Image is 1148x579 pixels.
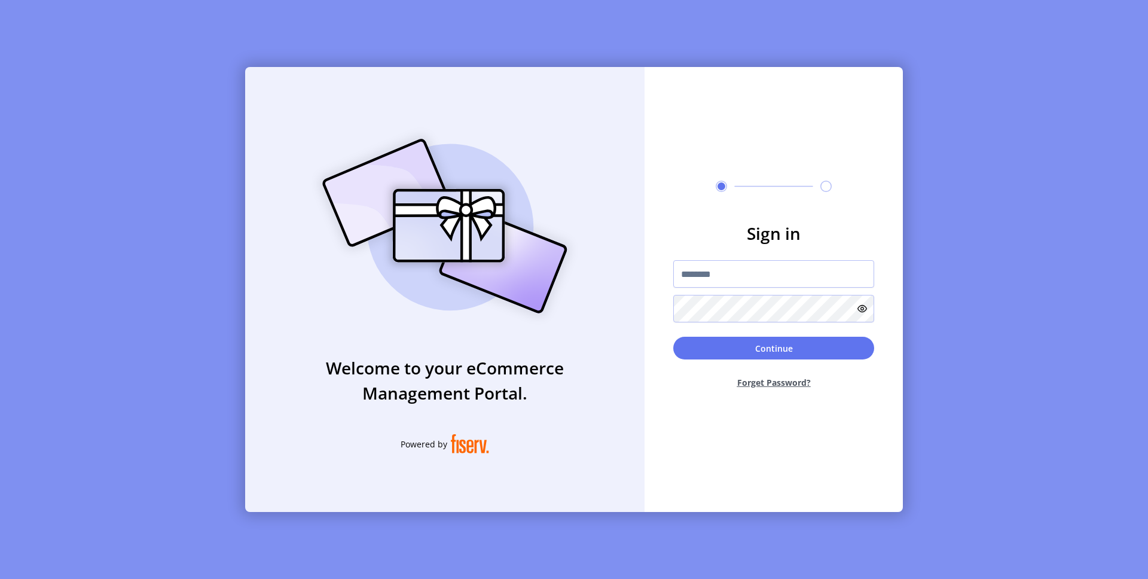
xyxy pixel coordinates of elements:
[673,221,874,246] h3: Sign in
[673,367,874,398] button: Forget Password?
[673,337,874,359] button: Continue
[304,126,585,327] img: card_Illustration.svg
[245,355,645,406] h3: Welcome to your eCommerce Management Portal.
[401,438,447,450] span: Powered by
